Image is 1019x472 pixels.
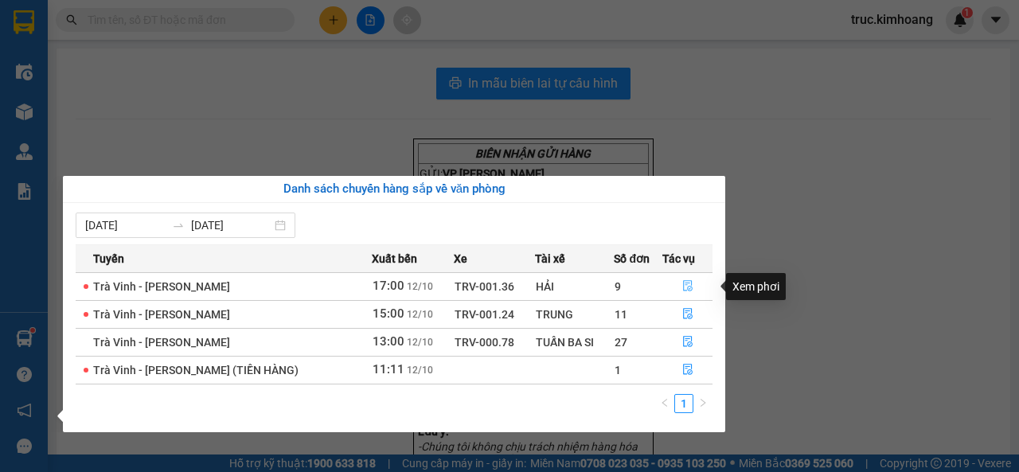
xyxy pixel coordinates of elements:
[93,308,230,321] span: Trà Vinh - [PERSON_NAME]
[373,306,404,321] span: 15:00
[682,364,693,376] span: file-done
[455,336,514,349] span: TRV-000.78
[663,330,713,355] button: file-done
[726,273,786,300] div: Xem phơi
[655,394,674,413] button: left
[93,336,230,349] span: Trà Vinh - [PERSON_NAME]
[93,364,299,376] span: Trà Vinh - [PERSON_NAME] (TIỀN HÀNG)
[536,334,613,351] div: TUẤN BA SI
[76,180,713,199] div: Danh sách chuyến hàng sắp về văn phòng
[407,365,433,376] span: 12/10
[663,274,713,299] button: file-done
[172,219,185,232] span: to
[407,281,433,292] span: 12/10
[615,336,627,349] span: 27
[6,31,232,61] p: GỬI:
[93,280,230,293] span: Trà Vinh - [PERSON_NAME]
[536,278,613,295] div: HẢI
[615,308,627,321] span: 11
[674,394,693,413] li: 1
[693,394,713,413] li: Next Page
[536,306,613,323] div: TRUNG
[675,395,693,412] a: 1
[85,86,128,101] span: A ĐỊNH
[6,31,148,61] span: VP [PERSON_NAME] ([GEOGRAPHIC_DATA]) -
[41,103,96,119] span: K BAO BỂ
[682,308,693,321] span: file-done
[6,68,232,84] p: NHẬN:
[682,280,693,293] span: file-done
[535,250,565,267] span: Tài xế
[53,9,185,24] strong: BIÊN NHẬN GỬI HÀNG
[693,394,713,413] button: right
[615,364,621,376] span: 1
[615,280,621,293] span: 9
[455,308,514,321] span: TRV-001.24
[698,398,708,408] span: right
[655,394,674,413] li: Previous Page
[407,337,433,348] span: 12/10
[662,250,695,267] span: Tác vụ
[663,357,713,383] button: file-done
[93,250,124,267] span: Tuyến
[6,103,96,119] span: GIAO:
[373,362,404,376] span: 11:11
[407,309,433,320] span: 12/10
[172,219,185,232] span: swap-right
[455,280,514,293] span: TRV-001.36
[682,336,693,349] span: file-done
[454,250,467,267] span: Xe
[85,216,166,234] input: Từ ngày
[663,302,713,327] button: file-done
[6,86,128,101] span: 0965550169 -
[372,250,417,267] span: Xuất bến
[191,216,271,234] input: Đến ngày
[614,250,650,267] span: Số đơn
[45,68,154,84] span: VP Trà Vinh (Hàng)
[660,398,670,408] span: left
[373,334,404,349] span: 13:00
[373,279,404,293] span: 17:00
